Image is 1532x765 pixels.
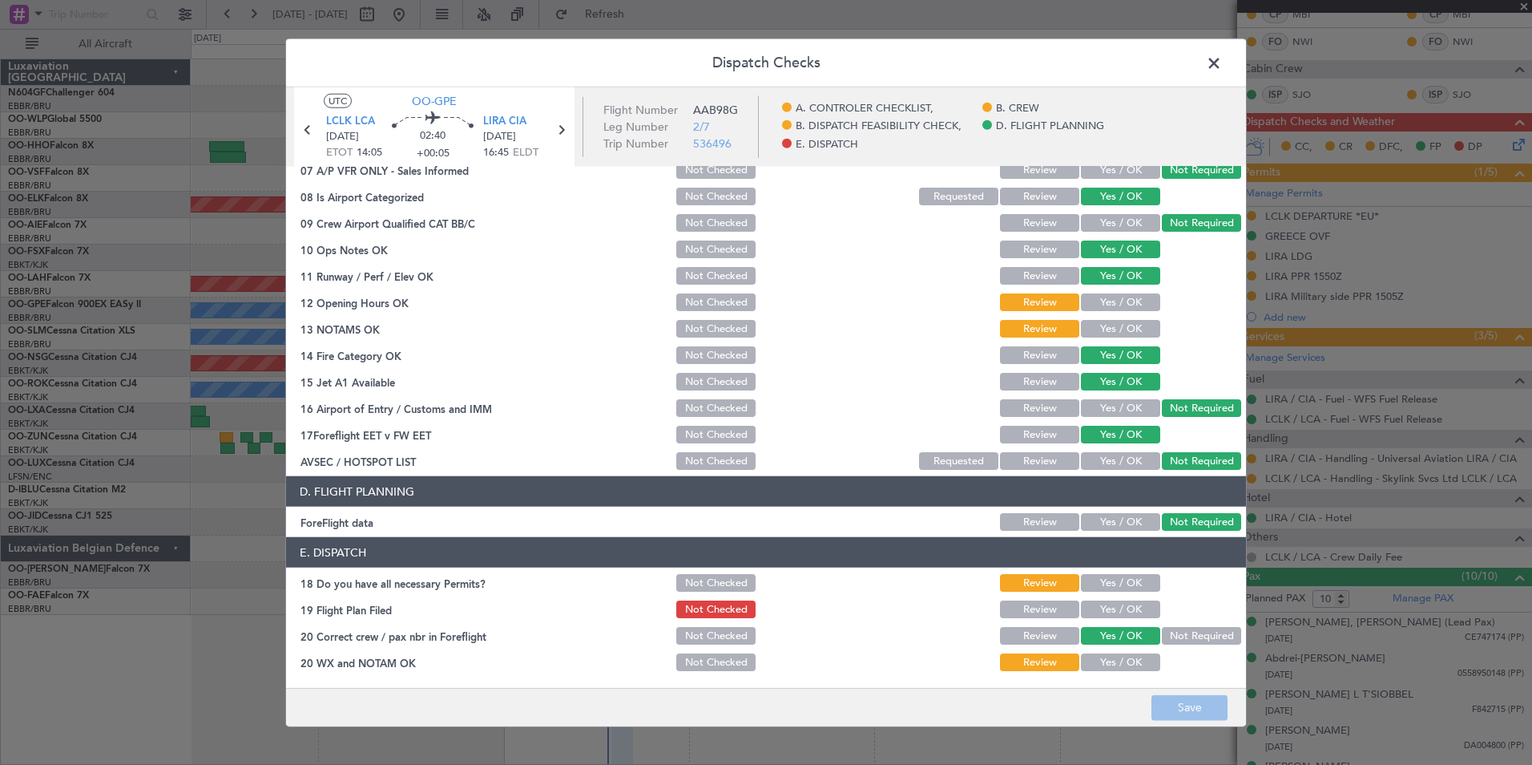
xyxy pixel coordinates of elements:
[1162,452,1241,470] button: Not Required
[1162,627,1241,645] button: Not Required
[1162,161,1241,179] button: Not Required
[1162,399,1241,417] button: Not Required
[1162,214,1241,232] button: Not Required
[286,39,1246,87] header: Dispatch Checks
[1162,513,1241,531] button: Not Required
